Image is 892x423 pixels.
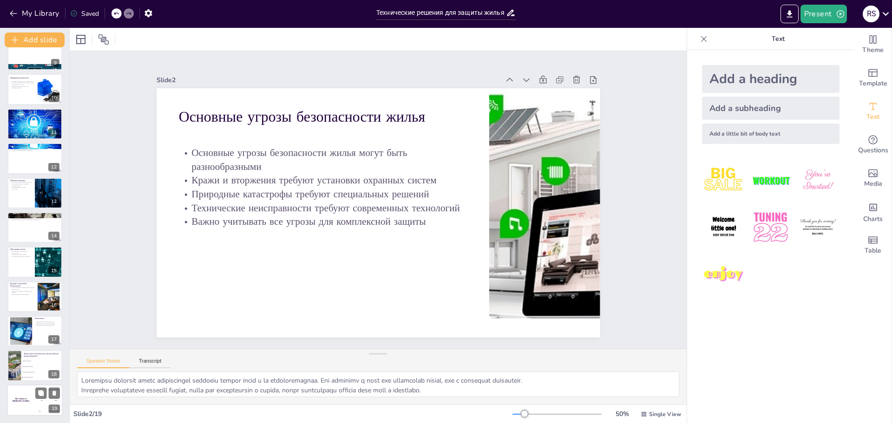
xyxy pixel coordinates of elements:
div: 9 [51,59,59,67]
div: 16 [7,281,62,312]
span: Природные катастрофы [23,365,62,366]
div: Add charts and graphs [854,195,892,228]
span: Position [98,34,109,45]
span: Технические неисправности [23,371,62,372]
img: 7.jpeg [702,253,745,296]
p: Интеграция систем [10,248,32,251]
p: Природные катастрофы требуют специальных решений [178,187,467,201]
div: 13 [48,197,59,206]
button: R S [863,5,879,23]
div: 14 [48,232,59,240]
div: Change the overall theme [854,28,892,61]
div: 15 [48,267,59,275]
div: R S [863,6,879,22]
p: Важно учитывать все угрозы для комплексной защиты [178,215,467,228]
div: 12 [7,143,62,174]
div: 18 [48,370,59,378]
p: Регулярные тренинги повышают осведомленность [10,183,32,186]
span: Single View [649,410,681,418]
div: Slide 2 / 19 [73,410,512,418]
p: Будущее технологий безопасности [10,282,35,287]
div: 12 [48,163,59,171]
p: Внедрение технологий необходимо [35,323,59,325]
p: Обновление программного обеспечения необходимо [10,219,59,221]
span: Theme [862,45,884,55]
span: Кражи и вторжения [23,360,62,361]
div: Jaap [54,400,57,401]
p: Будущее связано с инновациями [10,293,35,295]
p: Искусственный интеллект меняет подход к безопасности [10,286,35,290]
h4: The winner is [PERSON_NAME] [7,397,35,402]
div: 17 [7,316,62,346]
div: Add a heading [702,65,840,93]
p: Упрощение управления системами [10,256,32,258]
button: Transcript [130,358,171,368]
p: Резервные источники энергии важны [10,113,59,115]
img: 6.jpeg [796,206,840,249]
button: Present [800,5,847,23]
p: Информирование о новых технологиях [10,186,32,189]
div: Add ready made slides [854,61,892,95]
p: Обучение жильцов критически важно [10,181,32,183]
div: Get real-time input from your audience [854,128,892,162]
p: Системы управления энергопотреблением оптимизируют использование [10,114,59,116]
div: 10 [7,74,62,104]
button: Add slide [5,33,65,47]
button: Export to PowerPoint [780,5,799,23]
p: Энергетическая безопасность критически важна [10,116,59,118]
div: Slide 2 [157,76,500,85]
button: Delete Slide [49,387,60,398]
div: Add a subheading [702,97,840,120]
p: Заключение [35,317,59,320]
div: 50 % [611,410,633,418]
p: Какие угрозы безопасности жилья наиболее распространены? [24,352,59,357]
img: 1.jpeg [702,159,745,202]
p: Уведомление экстренных служб критически важно [10,85,35,89]
div: Saved [70,9,99,18]
div: 16 [48,301,59,309]
p: Обучение жильцов [10,179,32,182]
div: 100 [35,384,63,395]
div: 18 [7,350,62,381]
p: Соответствие требованиям безопасности критично [10,148,59,150]
button: Duplicate Slide [35,387,46,398]
div: Layout [73,32,88,47]
p: Машинное обучение улучшает анализ данных [10,290,35,293]
div: 200 [35,395,63,405]
img: 5.jpeg [749,206,792,249]
p: Пожарная безопасность [10,76,35,79]
span: Questions [858,145,888,156]
img: 2.jpeg [749,159,792,202]
p: Интеграция систем повышает безопасность [10,251,32,254]
div: 19 [7,384,63,416]
button: Speaker Notes [77,358,130,368]
p: Text [711,28,845,50]
div: 11 [7,109,62,139]
p: Системы автоматического пожаротушения предотвращают ущерб [10,82,35,85]
input: Insert title [376,6,506,20]
img: 4.jpeg [702,206,745,249]
div: 11 [48,128,59,137]
div: 14 [7,212,62,243]
div: 15 [7,247,62,277]
div: 300 [35,406,63,416]
div: Add a table [854,228,892,262]
div: 13 [7,178,62,208]
p: Регулярное обслуживание критически важно [10,215,59,217]
div: Add images, graphics, shapes or video [854,162,892,195]
div: 17 [48,335,59,344]
div: 10 [48,94,59,102]
p: Осведомленность жильцов важна [35,325,59,326]
p: Проверка работоспособности систем [10,217,59,219]
img: 3.jpeg [796,159,840,202]
p: Внедрение технологий [10,144,59,147]
div: 9 [7,39,62,70]
button: My Library [7,6,63,21]
p: Регулярное обслуживание [10,214,59,216]
p: Датчики дыма важны для безопасности [10,80,35,82]
p: Сейсмостойкие конструкции защищают от землетрясений [10,46,59,48]
p: Технические решения развиваются [35,321,59,323]
p: Комплексная защита важна [10,254,32,256]
p: Практическое применение технологий [10,150,59,152]
p: Оценка эффективности технологий важна [10,147,59,149]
